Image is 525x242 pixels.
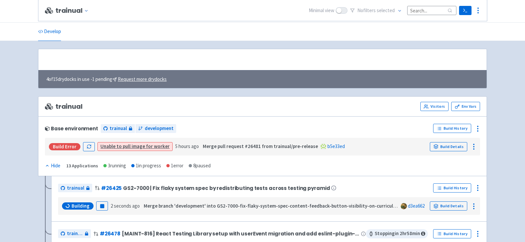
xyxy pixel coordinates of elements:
a: trainual [58,184,92,193]
a: d3ea662 [408,203,425,209]
a: Build Details [430,142,467,151]
div: Base environment [45,126,98,131]
a: Terminal [459,6,471,15]
a: Unable to pull image for worker [100,143,170,149]
button: trainual [55,7,91,14]
span: trainual [45,103,83,110]
span: trainual [67,184,84,192]
strong: Merge branch 'development' into GS2-7000-fix-flaky-system-spec-content-feedback-button-visibility... [144,203,424,209]
strong: Merge pull request #26481 from trainual/pre-release [203,143,318,149]
span: trainual [67,230,83,237]
a: Build History [433,183,471,193]
span: Minimal view [309,7,334,14]
div: Hide [45,162,60,170]
span: GS2-7000 | Fix flaky system spec by redistributing tests across testing pyramid [123,185,330,191]
button: Hide [45,162,61,170]
span: No filter s [357,7,395,14]
a: Build History [433,124,471,133]
span: [MAINT-816] React Testing Library setup with userEvent migration and add eslint-plugin-jest-dom [122,231,360,236]
div: Build Error [49,143,80,150]
a: #26478 [100,230,120,237]
a: Visitors [420,102,449,111]
a: Develop [38,23,61,41]
div: 3 running [103,162,126,170]
a: Build Details [430,201,467,211]
a: b5e33ed [327,143,345,149]
span: Building [72,203,90,209]
span: trainual [110,125,127,132]
a: development [136,124,176,133]
time: 2 seconds ago [111,203,140,209]
span: Stopping in 2 hr 58 min [366,229,428,238]
a: trainual [101,124,135,133]
div: 13 Applications [66,162,98,170]
div: 1 in progress [131,162,161,170]
input: Search... [407,6,456,15]
a: #26425 [101,185,122,192]
button: Pause [96,201,108,211]
span: 4 of 15 drydocks in use - 1 pending [46,76,167,83]
a: Build History [433,229,471,238]
span: development [145,125,174,132]
u: Request more drydocks [118,76,167,82]
span: selected [377,7,395,13]
a: trainual [58,229,91,238]
time: 5 hours ago [175,143,199,149]
a: Env Vars [451,102,480,111]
